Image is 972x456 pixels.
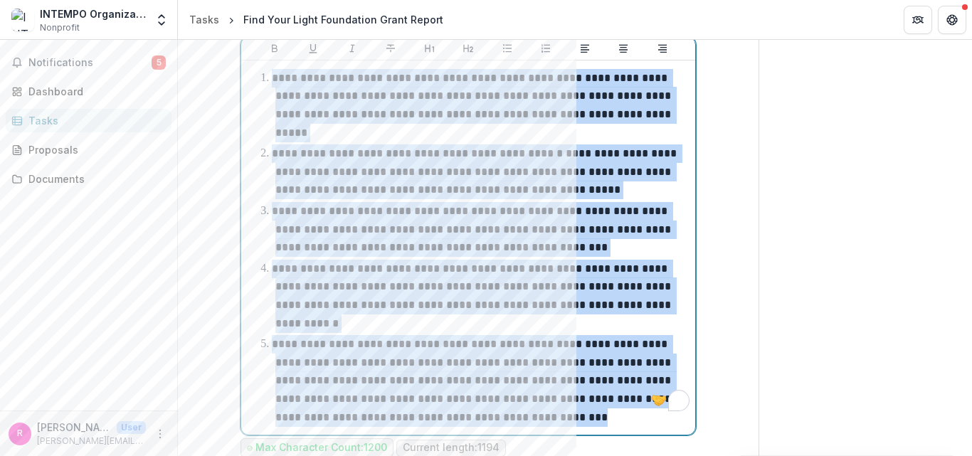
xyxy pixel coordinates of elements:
[460,40,477,57] button: Heading 2
[537,40,554,57] button: Ordered List
[152,425,169,442] button: More
[904,6,932,34] button: Partners
[499,40,516,57] button: Bullet List
[28,57,152,69] span: Notifications
[189,12,219,27] div: Tasks
[615,40,632,57] button: Align Center
[117,421,146,434] p: User
[152,6,171,34] button: Open entity switcher
[654,40,671,57] button: Align Right
[255,442,387,454] p: Max Character Count: 1200
[6,109,171,132] a: Tasks
[40,6,146,21] div: INTEMPO Organization Inc.
[403,442,500,454] p: Current length: 1194
[17,429,23,438] div: robbin@intempo.org
[6,167,171,191] a: Documents
[6,138,171,161] a: Proposals
[6,80,171,103] a: Dashboard
[184,9,225,30] a: Tasks
[421,40,438,57] button: Heading 1
[344,40,361,57] button: Italicize
[152,55,166,70] span: 5
[28,142,160,157] div: Proposals
[37,435,146,447] p: [PERSON_NAME][EMAIL_ADDRESS][DOMAIN_NAME]
[37,420,111,435] p: [PERSON_NAME][EMAIL_ADDRESS][DOMAIN_NAME]
[305,40,322,57] button: Underline
[938,6,966,34] button: Get Help
[11,9,34,31] img: INTEMPO Organization Inc.
[28,84,160,99] div: Dashboard
[243,12,443,27] div: Find Your Light Foundation Grant Report
[576,40,593,57] button: Align Left
[40,21,80,34] span: Nonprofit
[28,113,160,128] div: Tasks
[266,40,283,57] button: Bold
[28,171,160,186] div: Documents
[6,51,171,74] button: Notifications5
[382,40,399,57] button: Strike
[184,9,449,30] nav: breadcrumb
[247,66,690,429] div: To enrich screen reader interactions, please activate Accessibility in Grammarly extension settings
